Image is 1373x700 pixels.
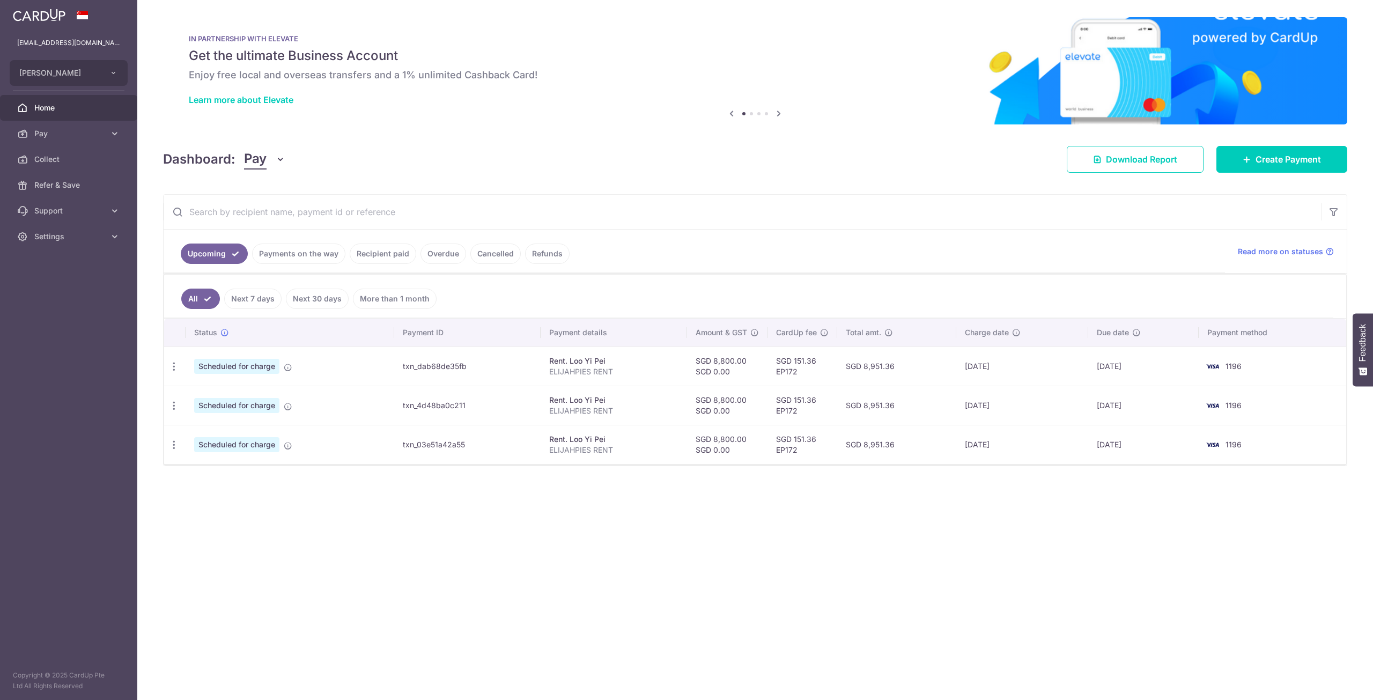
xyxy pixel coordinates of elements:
div: Rent. Loo Yi Pei [549,434,678,445]
a: Payments on the way [252,244,345,264]
span: Amount & GST [696,327,747,338]
a: Learn more about Elevate [189,94,293,105]
th: Payment ID [394,319,541,347]
td: txn_03e51a42a55 [394,425,541,464]
a: Download Report [1067,146,1204,173]
span: 1196 [1226,362,1242,371]
img: CardUp [13,9,65,21]
td: SGD 8,951.36 [837,347,956,386]
td: SGD 151.36 EP172 [767,347,837,386]
td: SGD 8,800.00 SGD 0.00 [687,347,767,386]
td: [DATE] [956,347,1088,386]
td: SGD 8,951.36 [837,386,956,425]
td: [DATE] [956,425,1088,464]
th: Payment details [541,319,687,347]
span: Support [34,205,105,216]
td: [DATE] [1088,386,1199,425]
p: IN PARTNERSHIP WITH ELEVATE [189,34,1322,43]
a: More than 1 month [353,289,437,309]
span: [PERSON_NAME] [19,68,99,78]
th: Payment method [1199,319,1346,347]
p: ELIJAHPIES RENT [549,445,678,455]
h6: Enjoy free local and overseas transfers and a 1% unlimited Cashback Card! [189,69,1322,82]
td: [DATE] [1088,425,1199,464]
span: CardUp fee [776,327,817,338]
a: Cancelled [470,244,521,264]
a: Upcoming [181,244,248,264]
td: SGD 8,800.00 SGD 0.00 [687,425,767,464]
span: Refer & Save [34,180,105,190]
img: Bank Card [1202,438,1223,451]
span: Scheduled for charge [194,437,279,452]
img: Bank Card [1202,360,1223,373]
a: Overdue [420,244,466,264]
button: Pay [244,149,285,170]
p: ELIJAHPIES RENT [549,406,678,416]
h5: Get the ultimate Business Account [189,47,1322,64]
span: Due date [1097,327,1129,338]
span: Status [194,327,217,338]
td: SGD 8,800.00 SGD 0.00 [687,386,767,425]
td: SGD 151.36 EP172 [767,386,837,425]
span: Collect [34,154,105,165]
div: Rent. Loo Yi Pei [549,356,678,366]
span: Pay [244,149,267,170]
span: 1196 [1226,401,1242,410]
span: Total amt. [846,327,881,338]
div: Rent. Loo Yi Pei [549,395,678,406]
img: Bank Card [1202,399,1223,412]
td: [DATE] [956,386,1088,425]
button: [PERSON_NAME] [10,60,128,86]
a: Next 7 days [224,289,282,309]
a: Create Payment [1216,146,1347,173]
img: Renovation banner [163,17,1347,124]
span: Read more on statuses [1238,246,1323,257]
span: Scheduled for charge [194,359,279,374]
td: SGD 151.36 EP172 [767,425,837,464]
a: All [181,289,220,309]
span: Scheduled for charge [194,398,279,413]
a: Next 30 days [286,289,349,309]
p: [EMAIL_ADDRESS][DOMAIN_NAME] [17,38,120,48]
span: Home [34,102,105,113]
span: Charge date [965,327,1009,338]
span: 1196 [1226,440,1242,449]
span: Create Payment [1256,153,1321,166]
a: Refunds [525,244,570,264]
td: [DATE] [1088,347,1199,386]
span: Feedback [1358,324,1368,362]
p: ELIJAHPIES RENT [549,366,678,377]
td: txn_4d48ba0c211 [394,386,541,425]
a: Read more on statuses [1238,246,1334,257]
h4: Dashboard: [163,150,235,169]
td: txn_dab68de35fb [394,347,541,386]
td: SGD 8,951.36 [837,425,956,464]
input: Search by recipient name, payment id or reference [164,195,1321,229]
span: Pay [34,128,105,139]
button: Feedback - Show survey [1353,313,1373,386]
a: Recipient paid [350,244,416,264]
span: Settings [34,231,105,242]
span: Download Report [1106,153,1177,166]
